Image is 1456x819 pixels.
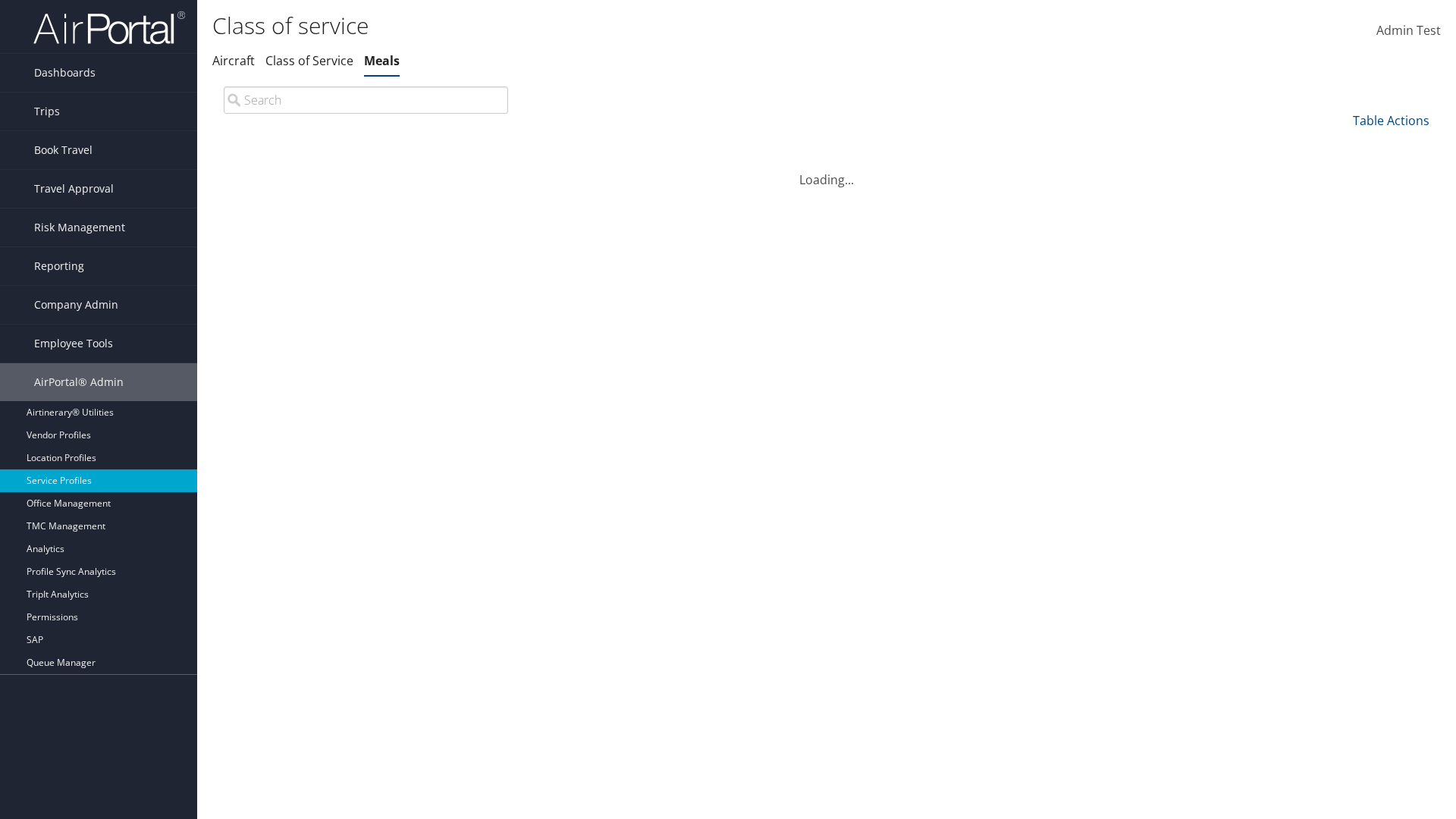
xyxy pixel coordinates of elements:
span: Reporting [34,247,84,285]
span: AirPortal® Admin [34,363,124,401]
span: Book Travel [34,131,93,169]
span: Trips [34,93,60,130]
a: Aircraft [212,52,255,69]
span: Dashboards [34,54,96,92]
span: Admin Test [1376,22,1441,39]
a: Class of Service [265,52,353,69]
img: airportal-logo.png [33,10,185,45]
span: Company Admin [34,286,118,324]
span: Risk Management [34,209,125,246]
a: Meals [364,52,400,69]
a: Table Actions [1353,112,1429,129]
div: Loading... [212,152,1441,189]
h1: Class of service [212,10,1031,42]
a: Admin Test [1376,8,1441,55]
span: Employee Tools [34,325,113,362]
input: Search [224,86,508,114]
span: Travel Approval [34,170,114,208]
